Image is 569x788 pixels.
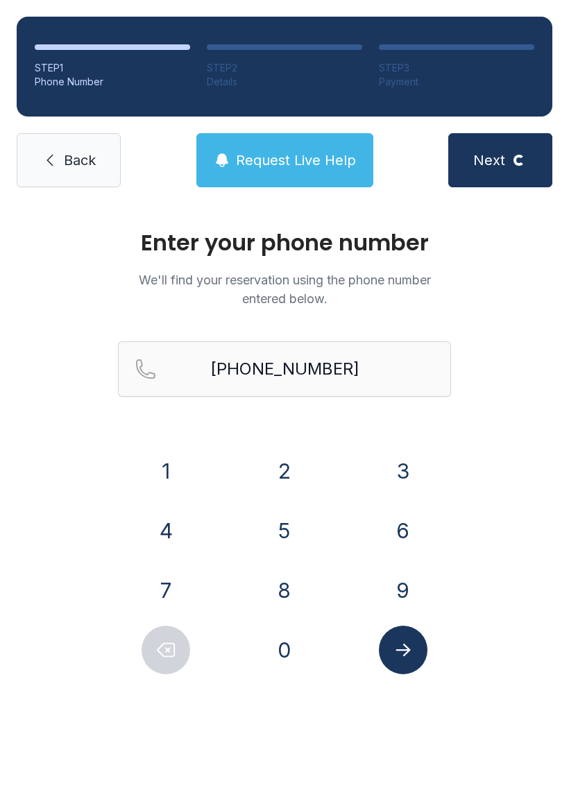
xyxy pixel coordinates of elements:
[35,61,190,75] div: STEP 1
[260,626,309,674] button: 0
[236,151,356,170] span: Request Live Help
[379,626,427,674] button: Submit lookup form
[64,151,96,170] span: Back
[379,447,427,495] button: 3
[142,506,190,555] button: 4
[207,61,362,75] div: STEP 2
[118,271,451,308] p: We'll find your reservation using the phone number entered below.
[35,75,190,89] div: Phone Number
[379,75,534,89] div: Payment
[379,506,427,555] button: 6
[142,447,190,495] button: 1
[142,566,190,615] button: 7
[379,61,534,75] div: STEP 3
[118,232,451,254] h1: Enter your phone number
[207,75,362,89] div: Details
[260,447,309,495] button: 2
[379,566,427,615] button: 9
[118,341,451,397] input: Reservation phone number
[473,151,505,170] span: Next
[260,566,309,615] button: 8
[142,626,190,674] button: Delete number
[260,506,309,555] button: 5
